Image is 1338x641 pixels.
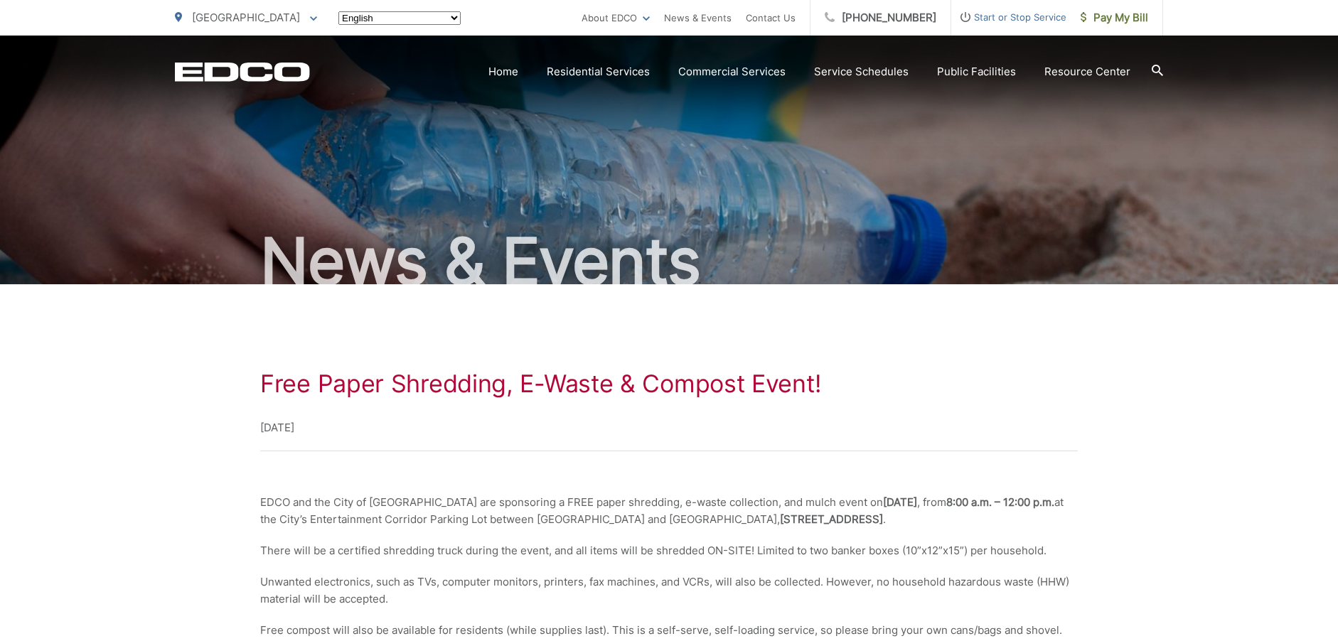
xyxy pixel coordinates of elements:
[260,494,1078,528] p: EDCO and the City of [GEOGRAPHIC_DATA] are sponsoring a FREE paper shredding, e-waste collection,...
[946,495,1054,509] strong: 8:00 a.m. – 12:00 p.m.
[260,542,1078,559] p: There will be a certified shredding truck during the event, and all items will be shredded ON-SIT...
[260,419,1078,436] p: [DATE]
[582,9,650,26] a: About EDCO
[937,63,1016,80] a: Public Facilities
[883,495,917,509] strong: [DATE]
[338,11,461,25] select: Select a language
[746,9,796,26] a: Contact Us
[814,63,909,80] a: Service Schedules
[175,226,1163,297] h2: News & Events
[1044,63,1130,80] a: Resource Center
[547,63,650,80] a: Residential Services
[192,11,300,24] span: [GEOGRAPHIC_DATA]
[780,512,883,526] strong: [STREET_ADDRESS]
[175,62,310,82] a: EDCD logo. Return to the homepage.
[678,63,786,80] a: Commercial Services
[260,370,1078,398] h1: Free Paper Shredding, E-Waste & Compost Event!
[664,9,732,26] a: News & Events
[260,573,1078,608] p: Unwanted electronics, such as TVs, computer monitors, printers, fax machines, and VCRs, will also...
[1081,9,1148,26] span: Pay My Bill
[488,63,518,80] a: Home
